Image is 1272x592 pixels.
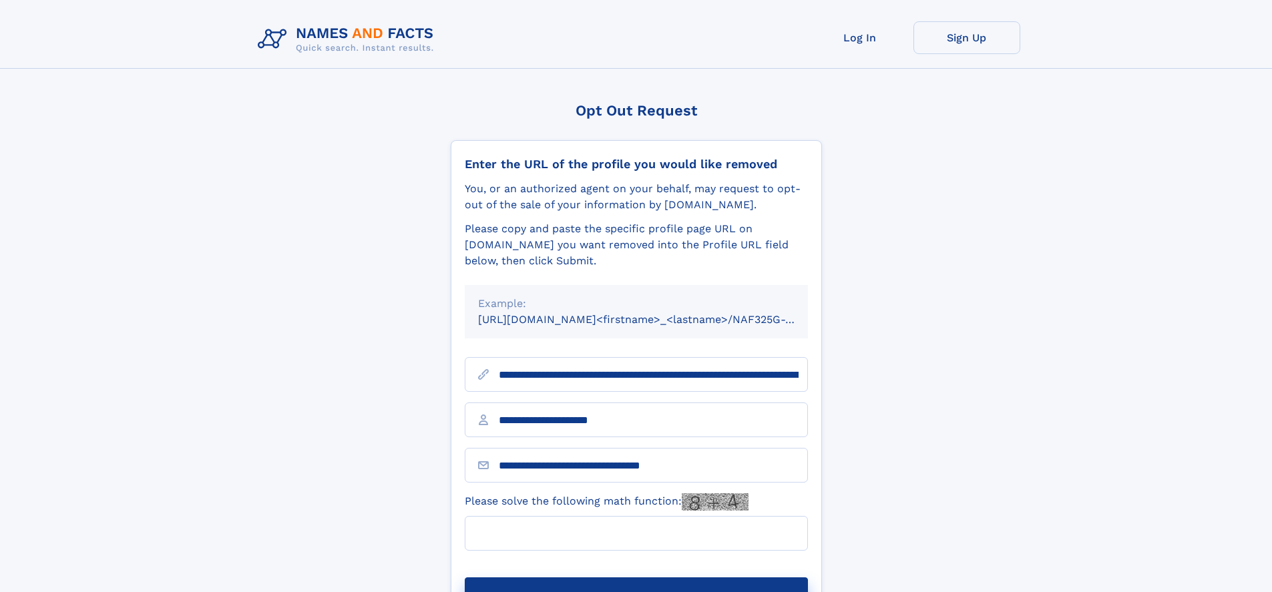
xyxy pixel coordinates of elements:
label: Please solve the following math function: [465,493,749,511]
small: [URL][DOMAIN_NAME]<firstname>_<lastname>/NAF325G-xxxxxxxx [478,313,833,326]
div: Please copy and paste the specific profile page URL on [DOMAIN_NAME] you want removed into the Pr... [465,221,808,269]
a: Log In [807,21,913,54]
div: Opt Out Request [451,102,822,119]
div: Example: [478,296,795,312]
div: Enter the URL of the profile you would like removed [465,157,808,172]
img: Logo Names and Facts [252,21,445,57]
a: Sign Up [913,21,1020,54]
div: You, or an authorized agent on your behalf, may request to opt-out of the sale of your informatio... [465,181,808,213]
